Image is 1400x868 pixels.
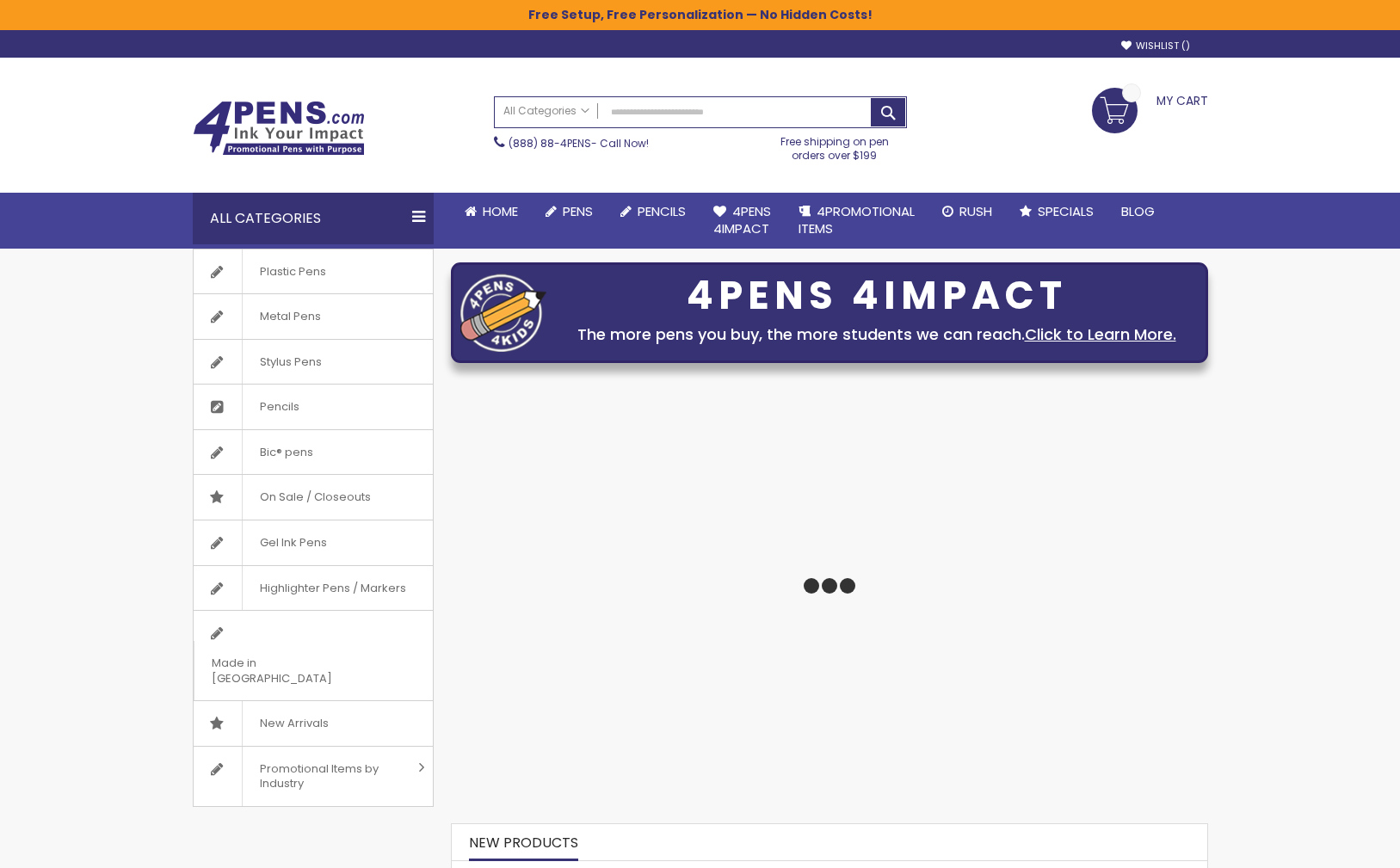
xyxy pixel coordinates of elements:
a: Stylus Pens [194,340,433,385]
span: Specials [1038,202,1094,220]
a: Bic® pens [194,430,433,475]
a: Made in [GEOGRAPHIC_DATA] [194,611,433,700]
a: Rush [928,193,1006,231]
span: Rush [959,202,992,220]
a: Pencils [194,385,433,429]
span: Gel Ink Pens [242,520,344,565]
a: 4PROMOTIONALITEMS [785,193,928,249]
div: 4PENS 4IMPACT [555,278,1199,314]
a: Wishlist [1121,40,1190,52]
span: Made in [GEOGRAPHIC_DATA] [194,641,390,700]
div: All Categories [193,193,434,244]
span: New Products [469,833,578,853]
span: New Arrivals [242,701,346,746]
span: Blog [1121,202,1155,220]
a: 4Pens4impact [700,193,785,249]
span: All Categories [503,104,589,118]
span: Pens [563,202,593,220]
a: On Sale / Closeouts [194,475,433,520]
span: Highlighter Pens / Markers [242,566,423,611]
img: 4Pens Custom Pens and Promotional Products [193,101,365,156]
a: Highlighter Pens / Markers [194,566,433,611]
div: Free shipping on pen orders over $199 [762,128,907,163]
a: New Arrivals [194,701,433,746]
span: Metal Pens [242,294,338,339]
a: Specials [1006,193,1107,231]
span: Pencils [638,202,686,220]
a: Home [451,193,532,231]
a: Pencils [607,193,700,231]
div: The more pens you buy, the more students we can reach. [555,323,1199,347]
a: Blog [1107,193,1169,231]
span: Stylus Pens [242,340,339,385]
a: Click to Learn More. [1025,323,1176,345]
span: - Call Now! [509,136,649,151]
a: All Categories [495,97,598,126]
span: Bic® pens [242,430,330,475]
span: Pencils [242,385,317,429]
a: Pens [532,193,607,231]
span: Plastic Pens [242,249,343,294]
a: Promotional Items by Industry [194,747,433,806]
a: (888) 88-4PENS [509,136,591,151]
span: 4PROMOTIONAL ITEMS [799,202,915,237]
img: four_pen_logo.png [460,274,546,352]
span: On Sale / Closeouts [242,475,388,520]
span: 4Pens 4impact [713,202,771,237]
span: Home [483,202,518,220]
a: Metal Pens [194,294,433,339]
a: Plastic Pens [194,249,433,294]
span: Promotional Items by Industry [242,747,412,806]
a: Gel Ink Pens [194,520,433,565]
